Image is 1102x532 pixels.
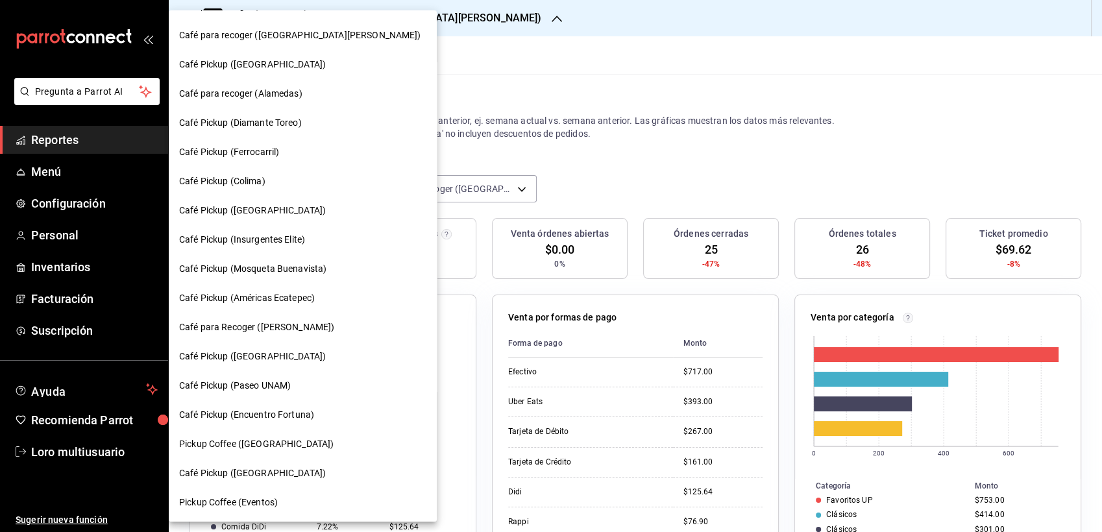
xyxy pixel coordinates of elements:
span: Café para recoger ([GEOGRAPHIC_DATA][PERSON_NAME]) [179,29,421,42]
span: Café Pickup (Colima) [179,175,265,188]
span: Café Pickup (Encuentro Fortuna) [179,408,314,422]
div: Café Pickup ([GEOGRAPHIC_DATA]) [169,50,437,79]
span: Café Pickup ([GEOGRAPHIC_DATA]) [179,466,326,480]
div: Pickup Coffee (Eventos) [169,488,437,517]
span: Café para Recoger ([PERSON_NAME]) [179,320,334,334]
div: Café Pickup (Paseo UNAM) [169,371,437,400]
span: Café Pickup (Américas Ecatepec) [179,291,315,305]
div: Café Pickup (Diamante Toreo) [169,108,437,138]
div: Café Pickup ([GEOGRAPHIC_DATA]) [169,196,437,225]
span: Pickup Coffee ([GEOGRAPHIC_DATA]) [179,437,334,451]
div: Café Pickup (Insurgentes Elite) [169,225,437,254]
div: Café para recoger ([GEOGRAPHIC_DATA][PERSON_NAME]) [169,21,437,50]
span: Café Pickup (Insurgentes Elite) [179,233,305,247]
span: Café para recoger (Alamedas) [179,87,302,101]
div: Café para recoger (Alamedas) [169,79,437,108]
span: Café Pickup (Ferrocarril) [179,145,279,159]
div: Café Pickup ([GEOGRAPHIC_DATA]) [169,459,437,488]
div: Café Pickup ([GEOGRAPHIC_DATA]) [169,342,437,371]
div: Café Pickup (Ferrocarril) [169,138,437,167]
div: Café Pickup (Colima) [169,167,437,196]
div: Café Pickup (Mosqueta Buenavista) [169,254,437,284]
span: Café Pickup ([GEOGRAPHIC_DATA]) [179,350,326,363]
div: Café Pickup (Américas Ecatepec) [169,284,437,313]
span: Café Pickup (Mosqueta Buenavista) [179,262,326,276]
div: Café Pickup (Encuentro Fortuna) [169,400,437,429]
span: Pickup Coffee (Eventos) [179,496,278,509]
div: Café para Recoger ([PERSON_NAME]) [169,313,437,342]
div: Pickup Coffee ([GEOGRAPHIC_DATA]) [169,429,437,459]
span: Café Pickup ([GEOGRAPHIC_DATA]) [179,204,326,217]
span: Café Pickup ([GEOGRAPHIC_DATA]) [179,58,326,71]
span: Café Pickup (Paseo UNAM) [179,379,291,393]
span: Café Pickup (Diamante Toreo) [179,116,302,130]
